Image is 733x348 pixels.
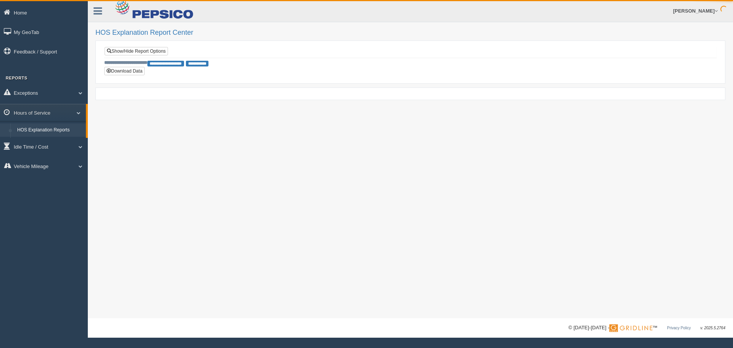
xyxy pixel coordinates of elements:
[14,137,86,151] a: HOS Violation Audit Reports
[104,67,145,75] button: Download Data
[609,324,652,332] img: Gridline
[667,326,691,330] a: Privacy Policy
[14,123,86,137] a: HOS Explanation Reports
[105,47,168,55] a: Show/Hide Report Options
[568,324,725,332] div: © [DATE]-[DATE] - ™
[95,29,725,37] h2: HOS Explanation Report Center
[701,326,725,330] span: v. 2025.5.2764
